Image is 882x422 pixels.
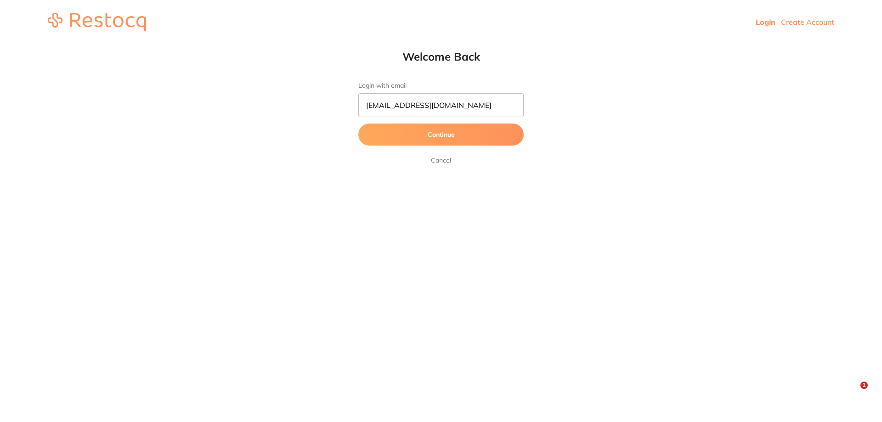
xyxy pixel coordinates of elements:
[358,82,524,90] label: Login with email
[429,155,453,166] a: Cancel
[781,17,834,27] a: Create Account
[842,382,864,404] iframe: Intercom live chat
[340,50,542,63] h1: Welcome Back
[756,17,775,27] a: Login
[860,382,868,389] span: 1
[358,124,524,146] button: Continue
[48,13,146,31] img: restocq_logo.svg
